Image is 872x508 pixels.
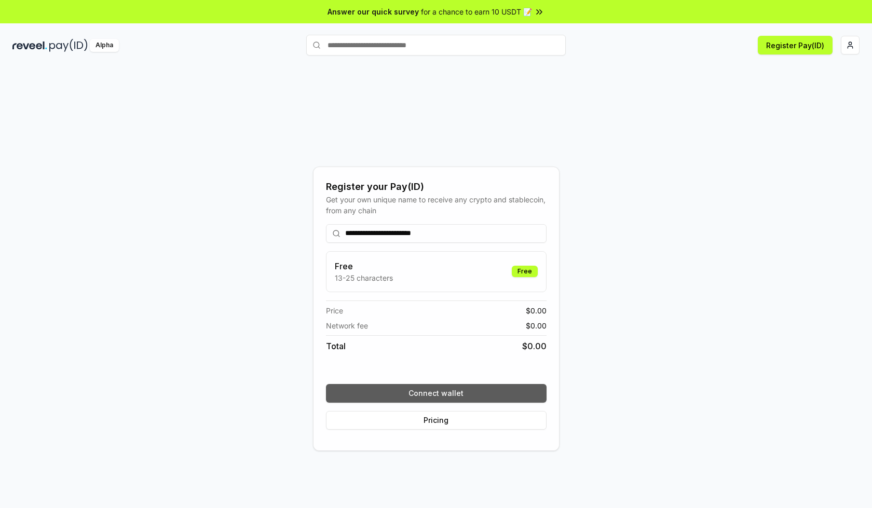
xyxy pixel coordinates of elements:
span: Total [326,340,346,352]
div: Alpha [90,39,119,52]
img: pay_id [49,39,88,52]
span: for a chance to earn 10 USDT 📝 [421,6,532,17]
button: Connect wallet [326,384,547,403]
span: Answer our quick survey [328,6,419,17]
span: $ 0.00 [526,320,547,331]
span: $ 0.00 [522,340,547,352]
span: Price [326,305,343,316]
p: 13-25 characters [335,272,393,283]
button: Register Pay(ID) [758,36,833,54]
div: Get your own unique name to receive any crypto and stablecoin, from any chain [326,194,547,216]
span: Network fee [326,320,368,331]
div: Register your Pay(ID) [326,180,547,194]
span: $ 0.00 [526,305,547,316]
img: reveel_dark [12,39,47,52]
div: Free [512,266,538,277]
button: Pricing [326,411,547,430]
h3: Free [335,260,393,272]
